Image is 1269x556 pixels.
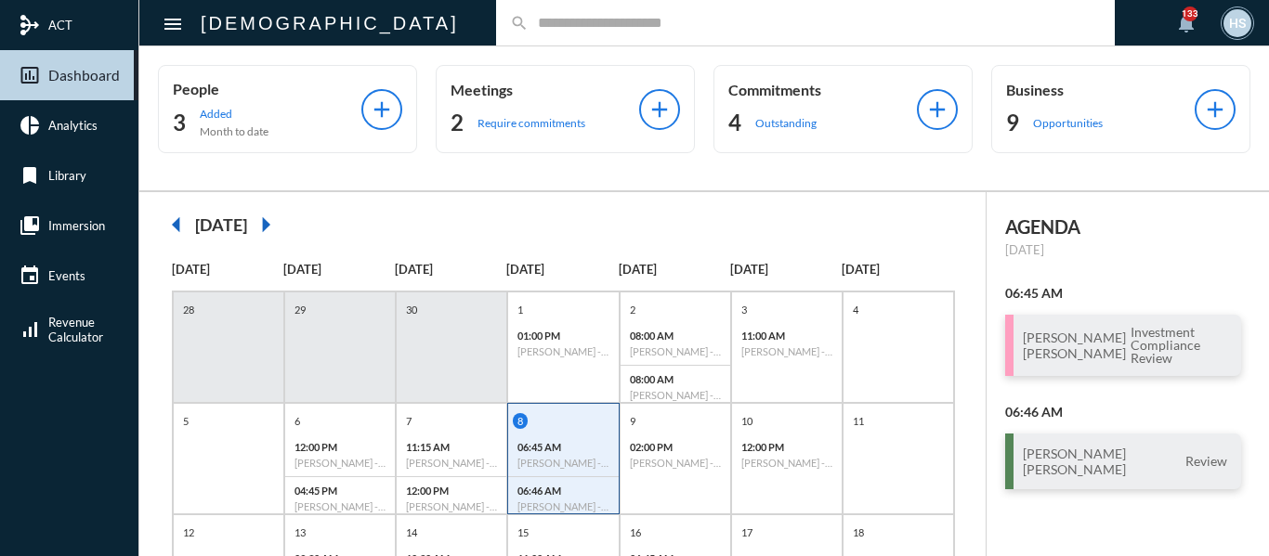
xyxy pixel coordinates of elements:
[162,13,184,35] mat-icon: Side nav toggle icon
[294,457,386,469] h6: [PERSON_NAME] - Review
[630,345,721,357] h6: [PERSON_NAME] - [PERSON_NAME] - Investment Compliance Review
[510,14,529,32] mat-icon: search
[19,64,41,86] mat-icon: insert_chart_outlined
[19,164,41,187] mat-icon: bookmark
[625,302,640,317] p: 2
[1023,446,1126,477] h3: [PERSON_NAME] [PERSON_NAME]
[178,524,199,540] p: 12
[290,524,310,540] p: 13
[19,114,41,136] mat-icon: pie_chart
[737,302,752,317] p: 3
[48,118,98,133] span: Analytics
[1181,453,1232,470] span: Review
[48,168,86,183] span: Library
[741,345,832,357] h6: [PERSON_NAME] - Review
[741,441,832,453] p: 12:00 PM
[158,206,195,243] mat-icon: arrow_left
[1223,9,1251,37] div: HS
[741,457,832,469] h6: [PERSON_NAME] - [PERSON_NAME] - Life With [PERSON_NAME]
[48,67,120,84] span: Dashboard
[294,441,386,453] p: 12:00 PM
[201,8,459,38] h2: [DEMOGRAPHIC_DATA]
[1005,404,1241,420] h2: 06:46 AM
[19,318,41,341] mat-icon: signal_cellular_alt
[48,218,105,233] span: Immersion
[1175,12,1197,34] mat-icon: notifications
[513,524,533,540] p: 15
[630,373,721,385] p: 08:00 AM
[290,413,305,429] p: 6
[173,108,186,137] h2: 3
[173,80,361,97] p: People
[741,330,832,342] p: 11:00 AM
[1006,108,1019,137] h2: 9
[737,413,757,429] p: 10
[517,485,608,497] p: 06:46 AM
[1126,324,1232,367] span: Investment Compliance Review
[737,524,757,540] p: 17
[1005,285,1241,301] h2: 06:45 AM
[1183,6,1197,21] div: 133
[283,262,395,277] p: [DATE]
[730,262,842,277] p: [DATE]
[842,262,953,277] p: [DATE]
[290,302,310,317] p: 29
[48,18,72,32] span: ACT
[172,262,283,277] p: [DATE]
[369,97,395,123] mat-icon: add
[406,485,497,497] p: 12:00 PM
[406,441,497,453] p: 11:15 AM
[517,500,608,512] h6: [PERSON_NAME] - [PERSON_NAME] - Review
[48,268,85,283] span: Events
[848,302,863,317] p: 4
[294,485,386,497] p: 04:45 PM
[401,413,416,429] p: 7
[406,457,497,469] h6: [PERSON_NAME] - Retirement Income
[451,81,639,98] p: Meetings
[294,500,386,512] h6: [PERSON_NAME] - Retirement Doctrine II
[630,389,721,401] h6: [PERSON_NAME] - [PERSON_NAME] - Review
[647,97,673,123] mat-icon: add
[395,262,506,277] p: [DATE]
[154,5,191,42] button: Toggle sidenav
[924,97,950,123] mat-icon: add
[178,413,193,429] p: 5
[1033,116,1103,130] p: Opportunities
[200,107,268,121] p: Added
[728,81,917,98] p: Commitments
[848,524,869,540] p: 18
[728,108,741,137] h2: 4
[195,214,247,235] h2: [DATE]
[1023,330,1126,361] h3: [PERSON_NAME] [PERSON_NAME]
[1005,242,1241,257] p: [DATE]
[625,413,640,429] p: 9
[1005,215,1241,238] h2: AGENDA
[247,206,284,243] mat-icon: arrow_right
[451,108,464,137] h2: 2
[1202,97,1228,123] mat-icon: add
[48,315,103,344] span: Revenue Calculator
[619,262,730,277] p: [DATE]
[401,302,422,317] p: 30
[401,524,422,540] p: 14
[406,500,497,512] h6: [PERSON_NAME] - [PERSON_NAME] - Retirement Income
[200,124,268,138] p: Month to date
[755,116,817,130] p: Outstanding
[178,302,199,317] p: 28
[513,413,528,429] p: 8
[19,14,41,36] mat-icon: mediation
[517,441,608,453] p: 06:45 AM
[513,302,528,317] p: 1
[19,214,41,237] mat-icon: collections_bookmark
[506,262,618,277] p: [DATE]
[517,330,608,342] p: 01:00 PM
[630,330,721,342] p: 08:00 AM
[517,345,608,357] h6: [PERSON_NAME] - [PERSON_NAME] - Investment
[478,116,585,130] p: Require commitments
[848,413,869,429] p: 11
[625,524,646,540] p: 16
[630,441,721,453] p: 02:00 PM
[517,457,608,469] h6: [PERSON_NAME] - [PERSON_NAME] - Investment Compliance Review
[1006,81,1195,98] p: Business
[630,457,721,469] h6: [PERSON_NAME] - Action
